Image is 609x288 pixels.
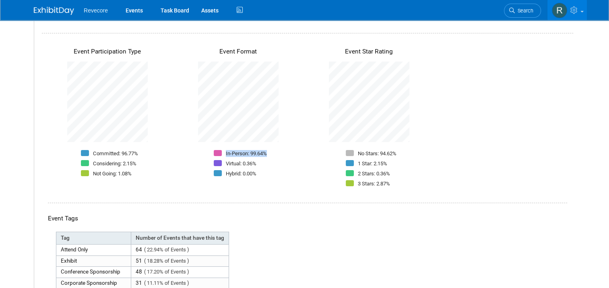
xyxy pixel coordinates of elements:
[324,47,414,56] div: Event Star Rating
[358,180,390,187] p: 3 Stars: 2.87%
[34,7,74,15] img: ExhibitDay
[226,170,256,177] p: Hybrid: 0.00%
[131,244,229,255] td: 64
[93,170,132,177] p: Not Going: 1.08%
[144,269,189,275] span: ( 17.20% of Events )
[62,47,153,56] div: Event Participation Type
[144,258,189,264] span: ( 18.28% of Events )
[358,160,387,167] p: 1 Star: 2.15%
[56,267,131,278] td: Conference Sponsorship
[56,244,131,255] td: Attend Only
[358,170,390,177] p: 2 Stars: 0.36%
[84,7,108,14] span: Revecore
[93,150,138,157] p: Committed: 96.77%
[144,280,189,286] span: ( 11.11% of Events )
[131,267,229,278] td: 48
[56,255,131,267] td: Exhibit
[504,4,541,18] a: Search
[226,150,267,157] p: In-Person: 99.64%
[552,3,567,18] img: Rachael Sires
[226,160,256,167] p: Virtual: 0.36%
[515,8,533,14] span: Search
[144,247,189,253] span: ( 22.94% of Events )
[131,232,229,245] th: Number of Events that have this tag
[131,255,229,267] td: 51
[56,232,131,245] th: Tag
[93,160,136,167] p: Considering: 2.15%
[48,214,567,223] div: Event Tags
[358,150,396,157] p: No Stars: 94.62%
[193,47,283,56] div: Event Format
